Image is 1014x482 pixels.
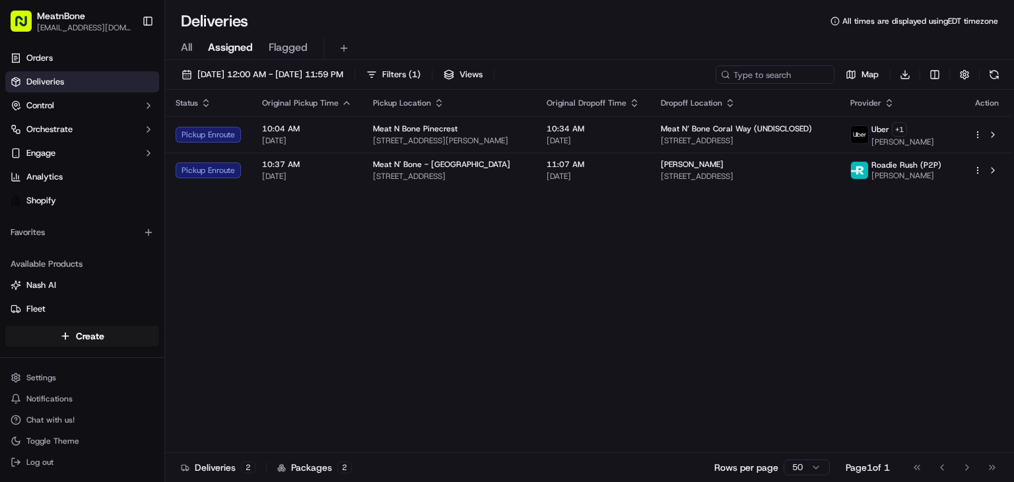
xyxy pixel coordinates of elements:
button: Control [5,95,159,116]
a: Deliveries [5,71,159,92]
div: Page 1 of 1 [846,461,890,474]
span: Roadie Rush (P2P) [871,160,941,170]
span: Meat N' Bone - [GEOGRAPHIC_DATA] [373,159,510,170]
span: Views [459,69,483,81]
button: MeatnBone[EMAIL_ADDRESS][DOMAIN_NAME] [5,5,137,37]
button: MeatnBone [37,9,85,22]
button: [EMAIL_ADDRESS][DOMAIN_NAME] [37,22,131,33]
span: Assigned [208,40,253,55]
h1: Deliveries [181,11,248,32]
span: Map [862,69,879,81]
span: 11:07 AM [547,159,640,170]
span: Analytics [26,171,63,183]
button: Fleet [5,298,159,320]
span: [STREET_ADDRESS] [373,171,525,182]
button: Chat with us! [5,411,159,429]
span: All [181,40,192,55]
a: Analytics [5,166,159,188]
span: Fleet [26,303,46,315]
span: All times are displayed using EDT timezone [842,16,998,26]
span: 10:04 AM [262,123,352,134]
button: Toggle Theme [5,432,159,450]
button: Log out [5,453,159,471]
span: Original Pickup Time [262,98,339,108]
button: Create [5,326,159,347]
span: Flagged [269,40,308,55]
span: Settings [26,372,56,383]
span: [DATE] [547,135,640,146]
span: Filters [382,69,421,81]
div: Packages [277,461,352,474]
span: Log out [26,457,53,467]
span: Orders [26,52,53,64]
img: Shopify logo [11,195,21,206]
span: Engage [26,147,55,159]
span: Status [176,98,198,108]
img: uber-new-logo.jpeg [851,126,868,143]
button: Orchestrate [5,119,159,140]
div: Available Products [5,254,159,275]
span: Pickup Location [373,98,431,108]
span: Meat N’ Bone Coral Way (UNDISCLOSED) [661,123,812,134]
span: Dropoff Location [661,98,722,108]
button: [DATE] 12:00 AM - [DATE] 11:59 PM [176,65,349,84]
span: 10:37 AM [262,159,352,170]
span: Toggle Theme [26,436,79,446]
span: Provider [850,98,881,108]
span: Nash AI [26,279,56,291]
span: [DATE] [547,171,640,182]
span: Create [76,329,104,343]
span: Notifications [26,394,73,404]
span: Control [26,100,54,112]
span: Shopify [26,195,56,207]
button: Settings [5,368,159,387]
a: Fleet [11,303,154,315]
span: [PERSON_NAME] [871,170,941,181]
span: Meat N Bone Pinecrest [373,123,457,134]
input: Type to search [716,65,834,84]
span: Deliveries [26,76,64,88]
button: Map [840,65,885,84]
span: Chat with us! [26,415,75,425]
span: [DATE] [262,171,352,182]
span: [PERSON_NAME] [661,159,724,170]
span: [STREET_ADDRESS] [661,171,828,182]
button: +1 [892,122,907,137]
a: Nash AI [11,279,154,291]
span: [STREET_ADDRESS][PERSON_NAME] [373,135,525,146]
p: Rows per page [714,461,778,474]
a: Orders [5,48,159,69]
button: Notifications [5,390,159,408]
div: Deliveries [181,461,255,474]
button: Filters(1) [360,65,426,84]
button: Views [438,65,489,84]
button: Refresh [985,65,1003,84]
span: [STREET_ADDRESS] [661,135,828,146]
div: 2 [241,462,255,473]
button: Nash AI [5,275,159,296]
span: ( 1 ) [409,69,421,81]
span: 10:34 AM [547,123,640,134]
span: [PERSON_NAME] [871,137,934,147]
span: [DATE] [262,135,352,146]
div: 2 [337,462,352,473]
a: Shopify [5,190,159,211]
img: roadie-logo-v2.jpg [851,162,868,179]
span: Uber [871,124,889,135]
div: Favorites [5,222,159,243]
div: Action [973,98,1001,108]
span: Original Dropoff Time [547,98,626,108]
span: Orchestrate [26,123,73,135]
button: Engage [5,143,159,164]
span: [DATE] 12:00 AM - [DATE] 11:59 PM [197,69,343,81]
